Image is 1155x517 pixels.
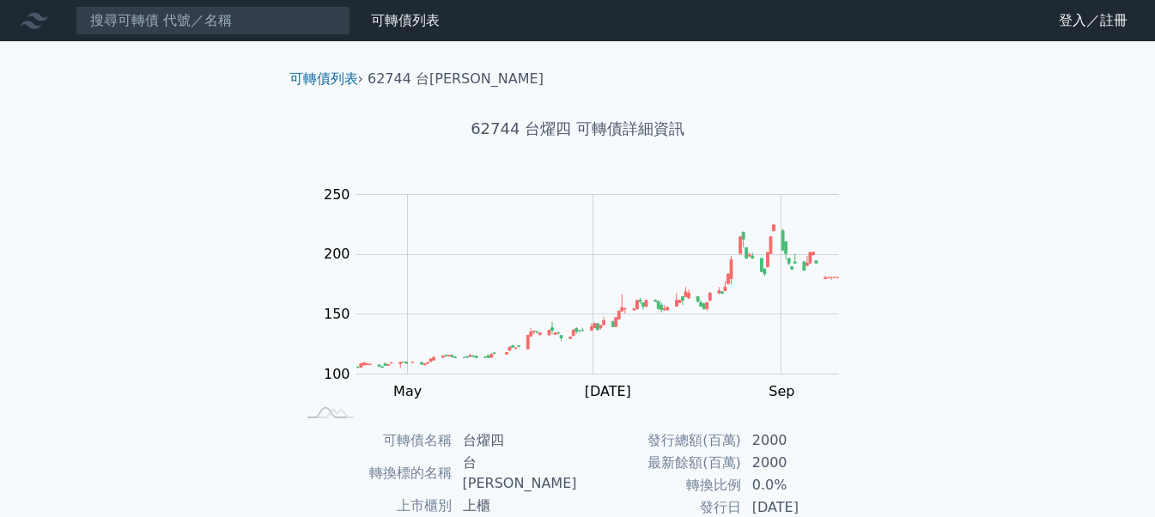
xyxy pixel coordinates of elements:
tspan: 200 [324,246,350,262]
td: 上櫃 [453,495,578,517]
tspan: Sep [769,383,794,399]
tspan: 150 [324,306,350,322]
input: 搜尋可轉債 代號／名稱 [76,6,350,35]
td: 轉換標的名稱 [296,452,453,495]
td: 可轉債名稱 [296,429,453,452]
td: 0.0% [742,474,860,496]
a: 可轉債列表 [371,12,440,28]
td: 2000 [742,452,860,474]
td: 台燿四 [453,429,578,452]
td: 2000 [742,429,860,452]
tspan: 250 [324,186,350,202]
tspan: May [393,383,422,399]
g: Chart [315,186,865,435]
tspan: [DATE] [585,383,631,399]
a: 登入／註冊 [1045,7,1141,34]
td: 轉換比例 [578,474,742,496]
a: 可轉債列表 [289,70,358,87]
li: › [289,69,363,89]
td: 台[PERSON_NAME] [453,452,578,495]
td: 最新餘額(百萬) [578,452,742,474]
h1: 62744 台燿四 可轉債詳細資訊 [276,117,880,141]
td: 上市櫃別 [296,495,453,517]
tspan: 100 [324,365,350,381]
td: 發行總額(百萬) [578,429,742,452]
li: 62744 台[PERSON_NAME] [368,69,544,89]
